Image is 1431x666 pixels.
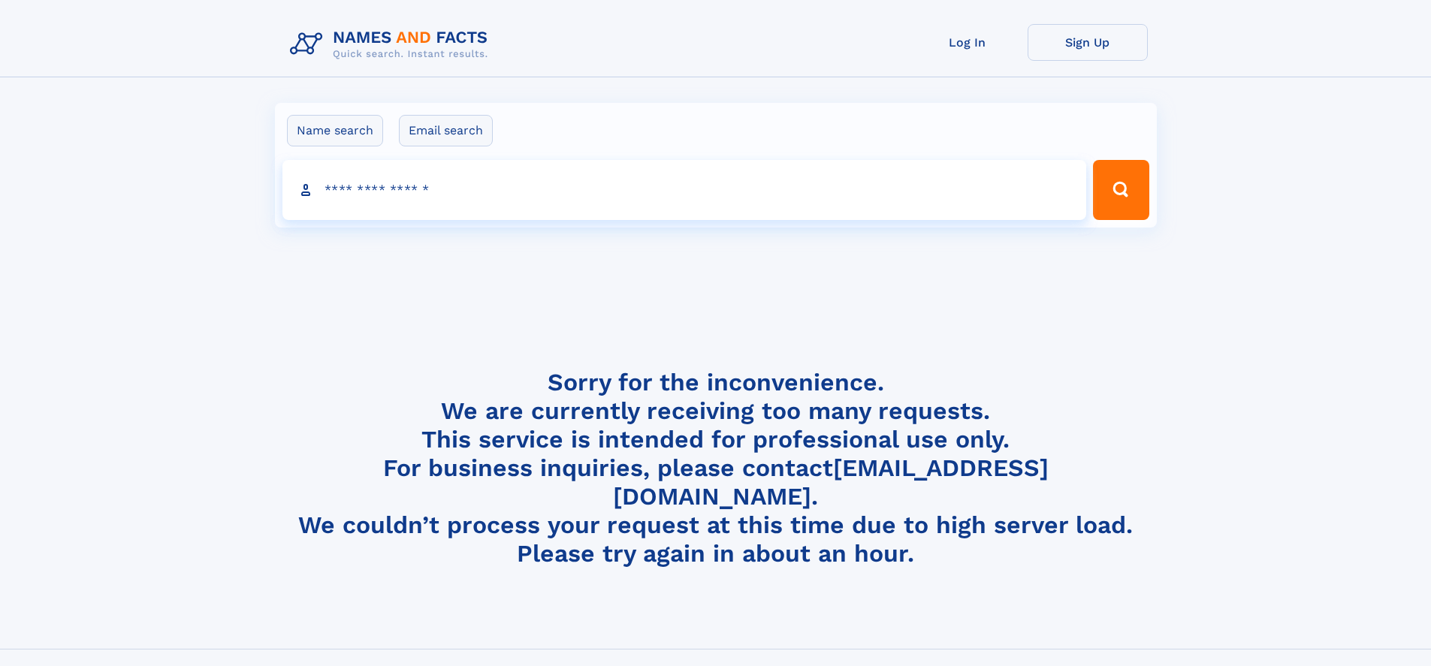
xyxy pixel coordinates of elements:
[1093,160,1149,220] button: Search Button
[284,24,500,65] img: Logo Names and Facts
[399,115,493,146] label: Email search
[907,24,1028,61] a: Log In
[287,115,383,146] label: Name search
[613,454,1049,511] a: [EMAIL_ADDRESS][DOMAIN_NAME]
[1028,24,1148,61] a: Sign Up
[282,160,1087,220] input: search input
[284,368,1148,568] h4: Sorry for the inconvenience. We are currently receiving too many requests. This service is intend...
